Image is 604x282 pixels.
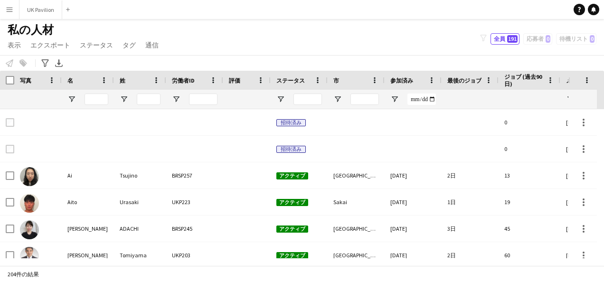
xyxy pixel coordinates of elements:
span: 表示 [8,41,21,49]
span: 招待済み [276,146,306,153]
img: Akiko ADACHI [20,220,39,239]
input: この行の選択は無効です (未チェック) [6,145,14,153]
a: 表示 [4,39,25,51]
button: UK Pavilion [19,0,62,19]
span: 姓 [120,77,125,84]
input: ステータス フィルター入力 [293,94,322,105]
div: [GEOGRAPHIC_DATA][GEOGRAPHIC_DATA] [328,242,385,268]
span: 市 [333,77,339,84]
div: 2日 [442,242,499,268]
div: Tomiyama [114,242,166,268]
div: 60 [499,242,560,268]
img: Aito Urasaki [20,194,39,213]
app-action-btn: XLSXをエクスポート [53,57,65,69]
button: フィルターメニューを開く [276,95,285,103]
div: 3日 [442,216,499,242]
div: 0 [499,109,560,135]
span: ステータス [276,77,305,84]
div: Urasaki [114,189,166,215]
span: ジョブ (過去90日) [504,73,543,87]
a: エクスポート [27,39,74,51]
span: 招待済み [276,119,306,126]
input: 市 フィルター入力 [350,94,379,105]
div: [PERSON_NAME] [62,216,114,242]
button: 全員191 [491,33,519,45]
span: エクスポート [30,41,70,49]
div: Sakai [328,189,385,215]
div: [DATE] [385,216,442,242]
span: 191 [507,35,518,43]
div: 45 [499,216,560,242]
span: タグ [123,41,136,49]
div: [GEOGRAPHIC_DATA] [328,216,385,242]
span: 私の人材 [8,23,54,37]
button: フィルターメニューを開く [390,95,399,103]
a: ステータス [76,39,117,51]
div: 19 [499,189,560,215]
div: BRSP257 [166,162,223,188]
span: アクティブ [276,199,308,206]
button: フィルターメニューを開く [333,95,342,103]
div: 2日 [442,162,499,188]
button: フィルターメニューを開く [67,95,76,103]
div: 1日 [442,189,499,215]
input: 労働者ID フィルター入力 [189,94,217,105]
span: アクティブ [276,226,308,233]
div: [DATE] [385,162,442,188]
span: 通信 [145,41,159,49]
input: この行の選択は無効です (未チェック) [6,118,14,127]
span: 名 [67,77,73,84]
div: [PERSON_NAME] [62,242,114,268]
button: フィルターメニューを開く [120,95,128,103]
app-action-btn: 高度なフィルター [39,57,51,69]
a: 通信 [142,39,162,51]
input: 名 フィルター入力 [85,94,108,105]
div: 0 [499,136,560,162]
div: Aito [62,189,114,215]
span: 労働者ID [172,77,195,84]
a: タグ [119,39,140,51]
input: 参加済み フィルター入力 [407,94,436,105]
span: 写真 [20,77,31,84]
div: Ai [62,162,114,188]
div: ADACHI [114,216,166,242]
div: [GEOGRAPHIC_DATA] [328,162,385,188]
div: [DATE] [385,189,442,215]
img: Ai Tsujino [20,167,39,186]
span: ステータス [80,41,113,49]
button: フィルターメニューを開く [566,95,575,103]
div: [DATE] [385,242,442,268]
button: フィルターメニューを開く [172,95,180,103]
div: 13 [499,162,560,188]
div: Tsujino [114,162,166,188]
span: 参加済み [390,77,413,84]
div: UKP203 [166,242,223,268]
div: BRSP245 [166,216,223,242]
span: 評価 [229,77,240,84]
span: アクティブ [276,252,308,259]
input: 姓 フィルター入力 [137,94,160,105]
div: UKP223 [166,189,223,215]
img: Akinori Tomiyama [20,247,39,266]
span: アクティブ [276,172,308,179]
span: 最後のジョブ [447,77,481,84]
